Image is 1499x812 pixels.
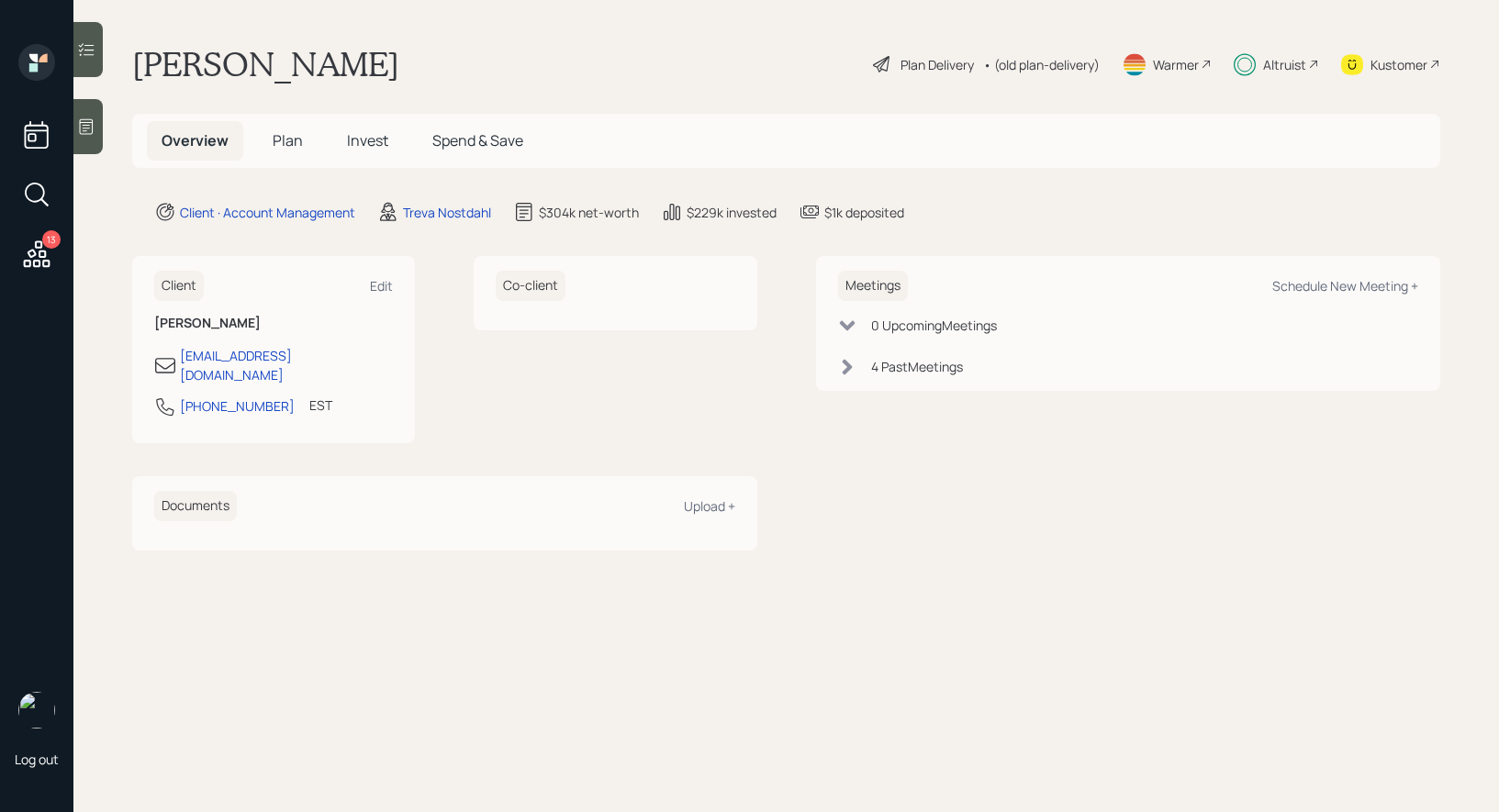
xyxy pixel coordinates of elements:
div: Treva Nostdahl [403,203,491,222]
div: Client · Account Management [180,203,355,222]
span: Plan [273,130,303,150]
h6: Co-client [496,271,565,301]
div: $304k net-worth [539,203,639,222]
h6: [PERSON_NAME] [154,316,393,331]
div: 4 Past Meeting s [871,357,963,376]
div: Edit [370,277,393,295]
div: Upload + [684,497,735,515]
div: [EMAIL_ADDRESS][DOMAIN_NAME] [180,346,393,384]
div: 0 Upcoming Meeting s [871,316,997,335]
div: $229k invested [687,203,777,222]
div: Log out [15,751,59,768]
div: EST [309,395,332,415]
span: Overview [162,130,229,150]
div: Kustomer [1370,55,1427,74]
h6: Client [154,271,204,301]
div: • (old plan-delivery) [983,55,1100,74]
div: Plan Delivery [901,55,974,74]
img: treva-nostdahl-headshot.png [18,692,55,729]
div: Schedule New Meeting + [1272,277,1418,295]
div: 13 [42,230,61,249]
span: Invest [347,130,388,150]
div: Warmer [1153,55,1199,74]
h6: Documents [154,491,237,521]
h1: [PERSON_NAME] [132,44,399,84]
div: $1k deposited [824,203,904,222]
div: Altruist [1263,55,1306,74]
div: [PHONE_NUMBER] [180,396,295,416]
h6: Meetings [838,271,908,301]
span: Spend & Save [432,130,523,150]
